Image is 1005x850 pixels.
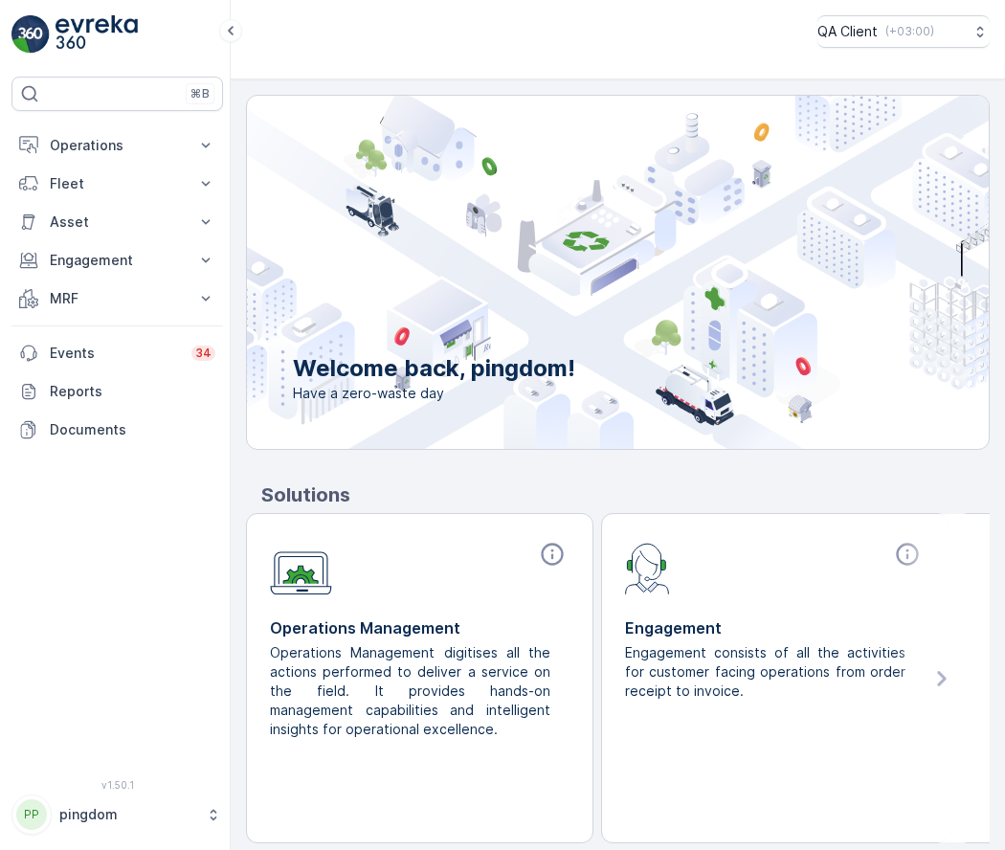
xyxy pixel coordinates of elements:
p: Welcome back, pingdom! [293,353,575,384]
p: ( +03:00 ) [885,24,934,39]
p: Engagement consists of all the activities for customer facing operations from order receipt to in... [625,643,909,701]
span: v 1.50.1 [11,779,223,791]
button: Fleet [11,165,223,203]
p: Reports [50,382,215,401]
p: Engagement [625,616,925,639]
p: 34 [195,346,212,361]
img: logo_light-DOdMpM7g.png [56,15,138,54]
button: QA Client(+03:00) [817,15,990,48]
p: Operations Management digitises all the actions performed to deliver a service on the field. It p... [270,643,554,739]
img: city illustration [161,96,989,449]
button: MRF [11,280,223,318]
button: Asset [11,203,223,241]
p: QA Client [817,22,878,41]
button: Operations [11,126,223,165]
a: Documents [11,411,223,449]
button: PPpingdom [11,794,223,835]
p: Documents [50,420,215,439]
p: pingdom [59,805,196,824]
span: Have a zero-waste day [293,384,575,403]
a: Reports [11,372,223,411]
a: Events34 [11,334,223,372]
img: module-icon [270,541,332,595]
p: Fleet [50,174,185,193]
div: PP [16,799,47,830]
p: Engagement [50,251,185,270]
p: ⌘B [190,86,210,101]
p: Events [50,344,180,363]
p: Asset [50,212,185,232]
img: logo [11,15,50,54]
p: Operations [50,136,185,155]
button: Engagement [11,241,223,280]
img: module-icon [625,541,670,594]
p: Operations Management [270,616,569,639]
p: Solutions [261,481,990,509]
p: MRF [50,289,185,308]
